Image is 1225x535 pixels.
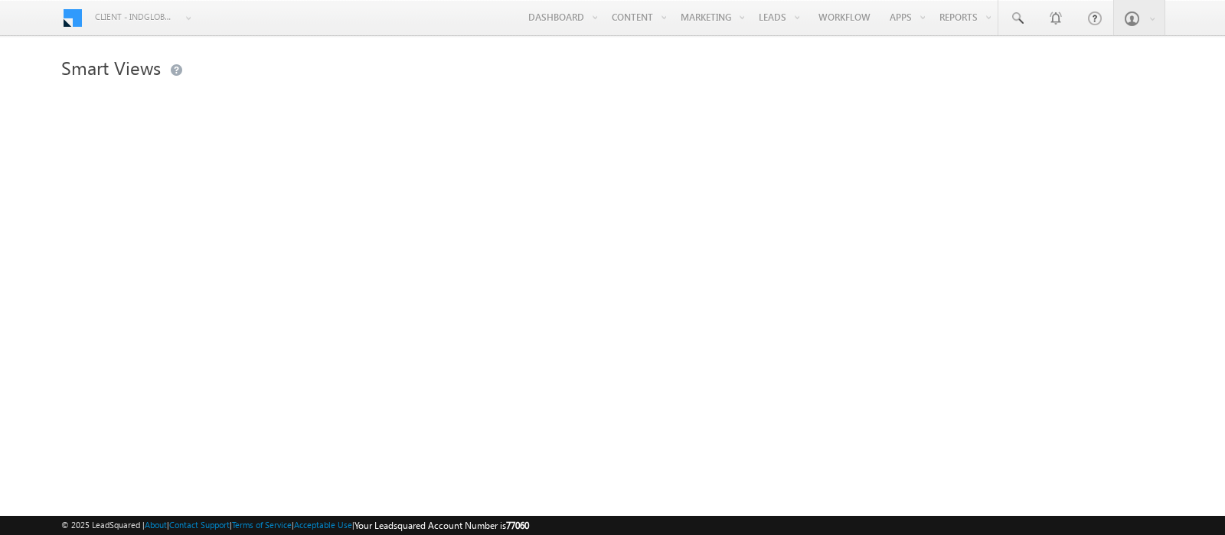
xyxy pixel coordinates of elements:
a: Terms of Service [232,520,292,530]
a: Contact Support [169,520,230,530]
a: About [145,520,167,530]
span: Smart Views [61,55,161,80]
span: 77060 [506,520,529,531]
span: Client - indglobal1 (77060) [95,9,175,24]
span: Your Leadsquared Account Number is [354,520,529,531]
a: Acceptable Use [294,520,352,530]
span: © 2025 LeadSquared | | | | | [61,518,529,533]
